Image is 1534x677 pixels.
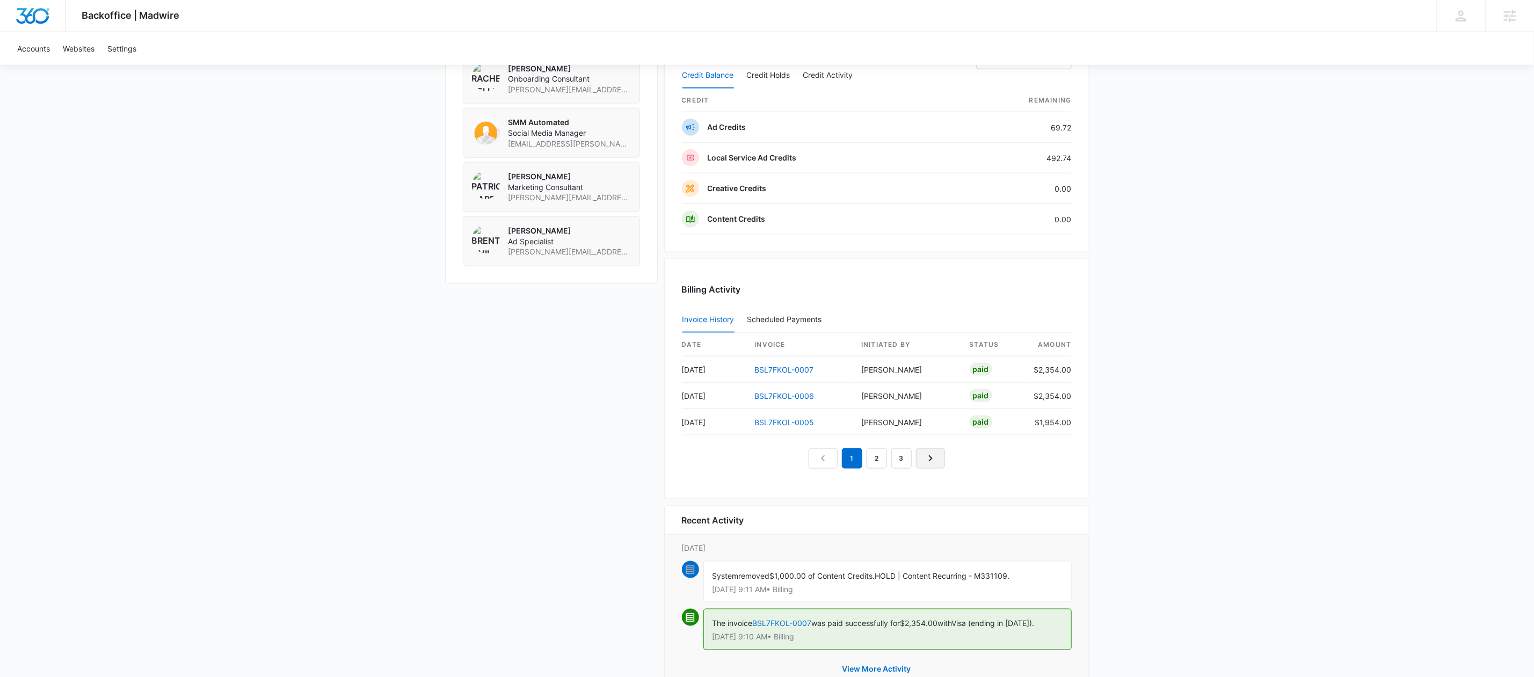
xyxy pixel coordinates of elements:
[1026,383,1072,409] td: $2,354.00
[958,112,1072,143] td: 69.72
[508,236,631,247] span: Ad Specialist
[1026,409,1072,435] td: $1,954.00
[708,152,797,163] p: Local Service Ad Credits
[867,448,887,469] a: Page 2
[753,619,812,628] a: BSL7FKOL-0007
[961,333,1026,356] th: status
[958,143,1072,173] td: 492.74
[842,448,862,469] em: 1
[682,63,734,89] button: Credit Balance
[472,63,500,91] img: Rachel Bellio
[970,363,992,376] div: Paid
[682,356,746,383] td: [DATE]
[1026,356,1072,383] td: $2,354.00
[682,383,746,409] td: [DATE]
[739,571,770,580] span: removed
[713,634,1063,641] p: [DATE] 9:10 AM • Billing
[708,122,746,133] p: Ad Credits
[958,204,1072,235] td: 0.00
[508,192,631,203] span: [PERSON_NAME][EMAIL_ADDRESS][PERSON_NAME][DOMAIN_NAME]
[875,571,1010,580] span: HOLD | Content Recurring - M331109.
[755,365,814,374] a: BSL7FKOL-0007
[682,514,744,527] h6: Recent Activity
[970,416,992,428] div: Paid
[508,171,631,182] p: [PERSON_NAME]
[682,89,958,112] th: credit
[101,32,143,65] a: Settings
[938,619,952,628] span: with
[958,173,1072,204] td: 0.00
[82,10,180,21] span: Backoffice | Madwire
[508,139,631,149] span: [EMAIL_ADDRESS][PERSON_NAME][DOMAIN_NAME]
[1026,333,1072,356] th: amount
[747,316,826,323] div: Scheduled Payments
[755,391,815,401] a: BSL7FKOL-0006
[508,182,631,193] span: Marketing Consultant
[472,117,500,145] img: SMM Automated
[682,409,746,435] td: [DATE]
[853,409,961,435] td: [PERSON_NAME]
[508,63,631,74] p: [PERSON_NAME]
[682,283,1072,296] h3: Billing Activity
[508,74,631,84] span: Onboarding Consultant
[958,89,1072,112] th: Remaining
[682,307,735,333] button: Invoice History
[809,448,945,469] nav: Pagination
[803,63,853,89] button: Credit Activity
[747,63,790,89] button: Credit Holds
[770,571,875,580] span: $1,000.00 of Content Credits.
[508,84,631,95] span: [PERSON_NAME][EMAIL_ADDRESS][PERSON_NAME][DOMAIN_NAME]
[853,383,961,409] td: [PERSON_NAME]
[916,448,945,469] a: Next Page
[746,333,853,356] th: invoice
[708,183,767,194] p: Creative Credits
[812,619,900,628] span: was paid successfully for
[713,619,753,628] span: The invoice
[952,619,1035,628] span: Visa (ending in [DATE]).
[508,117,631,128] p: SMM Automated
[682,542,1072,554] p: [DATE]
[508,246,631,257] span: [PERSON_NAME][EMAIL_ADDRESS][PERSON_NAME][DOMAIN_NAME]
[11,32,56,65] a: Accounts
[472,225,500,253] img: Brent Avila
[472,171,500,199] img: Patrick Harral
[708,214,766,224] p: Content Credits
[853,356,961,383] td: [PERSON_NAME]
[682,333,746,356] th: date
[900,619,938,628] span: $2,354.00
[755,418,815,427] a: BSL7FKOL-0005
[508,128,631,139] span: Social Media Manager
[713,571,739,580] span: System
[853,333,961,356] th: Initiated By
[713,586,1063,593] p: [DATE] 9:11 AM • Billing
[508,225,631,236] p: [PERSON_NAME]
[970,389,992,402] div: Paid
[891,448,912,469] a: Page 3
[56,32,101,65] a: Websites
